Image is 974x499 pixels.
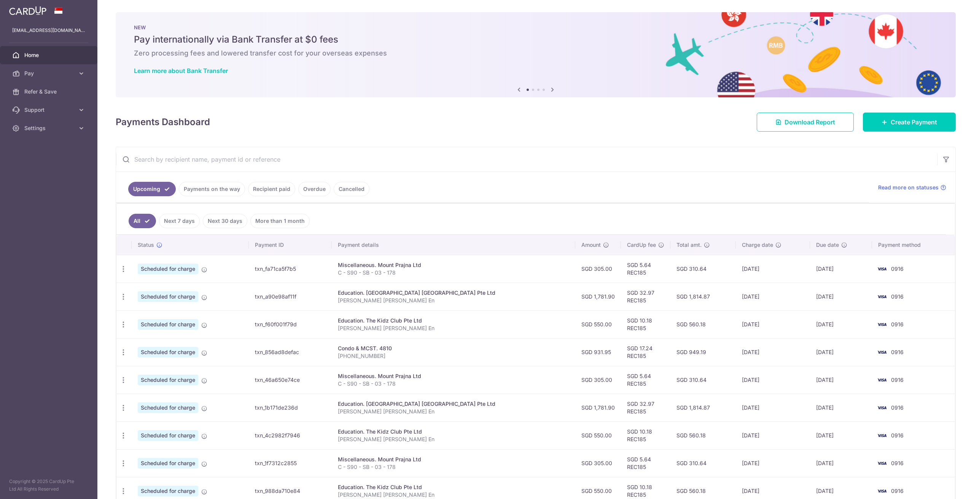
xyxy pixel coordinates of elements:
td: SGD 1,781.90 [575,394,621,421]
div: Condo & MCST. 4810 [338,345,569,352]
img: Bank Card [874,403,890,412]
span: Settings [24,124,75,132]
span: Refer & Save [24,88,75,95]
img: Bank transfer banner [116,12,956,97]
td: SGD 560.18 [670,310,736,338]
span: 0916 [891,488,904,494]
span: Scheduled for charge [138,402,198,413]
a: Overdue [298,182,331,196]
a: All [129,214,156,228]
a: Create Payment [863,113,956,132]
td: txn_46a650e74ce [249,366,332,394]
span: 0916 [891,377,904,383]
span: Create Payment [891,118,937,127]
td: [DATE] [736,366,810,394]
td: [DATE] [810,366,872,394]
td: SGD 10.18 REC185 [621,421,670,449]
a: Upcoming [128,182,176,196]
td: SGD 310.64 [670,366,736,394]
div: Education. The Kidz Club Pte Ltd [338,428,569,435]
div: Miscellaneous. Mount Prajna Ltd [338,261,569,269]
td: txn_a90e98af11f [249,283,332,310]
h6: Zero processing fees and lowered transfer cost for your overseas expenses [134,49,937,58]
td: [DATE] [810,310,872,338]
span: Total amt. [676,241,702,249]
div: Education. The Kidz Club Pte Ltd [338,483,569,491]
span: Scheduled for charge [138,291,198,302]
img: Bank Card [874,292,890,301]
h5: Pay internationally via Bank Transfer at $0 fees [134,33,937,46]
td: SGD 550.00 [575,421,621,449]
p: NEW [134,24,937,30]
td: SGD 560.18 [670,421,736,449]
p: [PERSON_NAME] [PERSON_NAME] En [338,297,569,304]
a: Download Report [757,113,854,132]
td: [DATE] [736,255,810,283]
span: Amount [581,241,601,249]
td: SGD 1,781.90 [575,283,621,310]
td: txn_856ad8defac [249,338,332,366]
span: 0916 [891,349,904,355]
span: CardUp fee [627,241,656,249]
td: SGD 1,814.87 [670,283,736,310]
td: SGD 10.18 REC185 [621,310,670,338]
td: txn_1b171de236d [249,394,332,421]
a: Cancelled [334,182,369,196]
img: Bank Card [874,375,890,385]
td: SGD 305.00 [575,449,621,477]
td: SGD 32.97 REC185 [621,394,670,421]
img: Bank Card [874,320,890,329]
td: SGD 305.00 [575,255,621,283]
span: Charge date [742,241,773,249]
td: [DATE] [736,283,810,310]
span: 0916 [891,293,904,300]
td: [DATE] [810,449,872,477]
td: SGD 5.64 REC185 [621,366,670,394]
p: [PERSON_NAME] [PERSON_NAME] En [338,435,569,443]
h4: Payments Dashboard [116,115,210,129]
span: Scheduled for charge [138,264,198,274]
td: [DATE] [736,449,810,477]
span: Scheduled for charge [138,486,198,496]
a: Next 30 days [203,214,247,228]
a: Learn more about Bank Transfer [134,67,228,75]
a: Recipient paid [248,182,295,196]
td: SGD 1,814.87 [670,394,736,421]
td: SGD 17.24 REC185 [621,338,670,366]
span: Home [24,51,75,59]
td: txn_fa71ca5f7b5 [249,255,332,283]
p: [PERSON_NAME] [PERSON_NAME] En [338,491,569,499]
img: Bank Card [874,486,890,496]
td: [DATE] [810,255,872,283]
td: txn_1f7312c2855 [249,449,332,477]
td: [DATE] [736,394,810,421]
span: Scheduled for charge [138,430,198,441]
span: Scheduled for charge [138,458,198,469]
span: Due date [816,241,839,249]
p: C - S90 - SB - 03 - 178 [338,269,569,277]
img: Bank Card [874,459,890,468]
a: More than 1 month [250,214,310,228]
td: SGD 305.00 [575,366,621,394]
td: SGD 310.64 [670,449,736,477]
span: Status [138,241,154,249]
p: [PHONE_NUMBER] [338,352,569,360]
img: Bank Card [874,264,890,273]
td: SGD 949.19 [670,338,736,366]
th: Payment details [332,235,575,255]
img: Bank Card [874,348,890,357]
div: Education. [GEOGRAPHIC_DATA] [GEOGRAPHIC_DATA] Pte Ltd [338,289,569,297]
span: Download Report [785,118,835,127]
span: Support [24,106,75,114]
div: Miscellaneous. Mount Prajna Ltd [338,456,569,463]
th: Payment method [872,235,955,255]
td: SGD 550.00 [575,310,621,338]
td: [DATE] [736,421,810,449]
td: [DATE] [810,283,872,310]
td: SGD 5.64 REC185 [621,449,670,477]
p: C - S90 - SB - 03 - 178 [338,380,569,388]
td: [DATE] [810,421,872,449]
td: [DATE] [810,394,872,421]
td: [DATE] [736,338,810,366]
div: Miscellaneous. Mount Prajna Ltd [338,372,569,380]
